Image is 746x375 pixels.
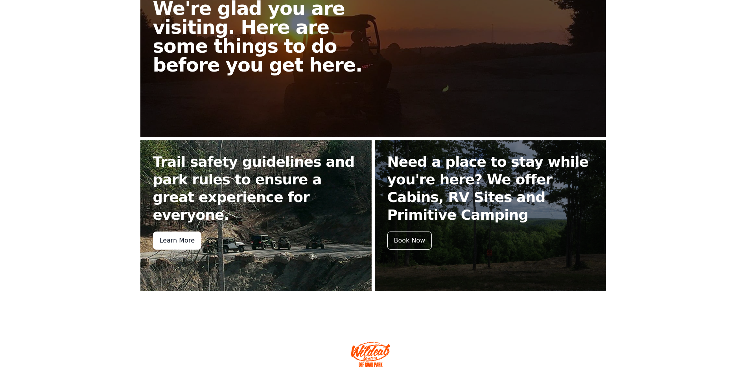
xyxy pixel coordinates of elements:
img: Wildcat Offroad park [351,342,390,367]
div: Learn More [153,232,201,250]
h2: Need a place to stay while you're here? We offer Cabins, RV Sites and Primitive Camping [387,153,593,224]
a: Trail safety guidelines and park rules to ensure a great experience for everyone. Learn More [140,140,372,291]
a: Need a place to stay while you're here? We offer Cabins, RV Sites and Primitive Camping Book Now [375,140,606,291]
h2: Trail safety guidelines and park rules to ensure a great experience for everyone. [153,153,359,224]
div: Book Now [387,232,432,250]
